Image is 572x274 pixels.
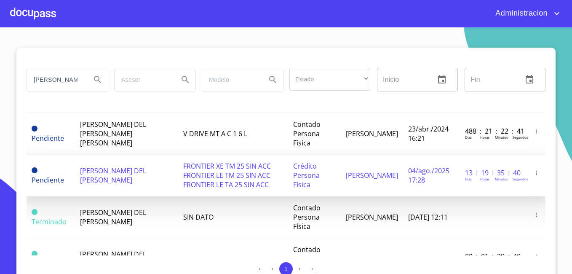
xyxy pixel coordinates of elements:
span: 1 [284,266,287,272]
span: 04/ago./2025 17:28 [408,166,449,185]
span: Contado Persona Física [293,245,321,273]
button: account of current user [489,7,562,20]
span: Administracion [489,7,552,20]
p: Dias [465,177,472,181]
span: [PERSON_NAME] [346,254,398,263]
p: Dias [465,135,472,140]
p: Segundos [513,177,528,181]
span: [PERSON_NAME] [346,129,398,138]
input: search [202,68,259,91]
input: search [27,68,84,91]
input: search [115,68,172,91]
span: Pendiente [32,175,64,185]
span: Crédito Persona Física [293,161,320,189]
div: ​ [289,68,370,91]
span: Terminado [32,217,67,226]
button: Search [263,70,283,90]
p: 488 : 21 : 22 : 41 [465,126,522,136]
span: 23/abr./2024 16:21 [408,124,449,143]
span: FRONTIER XE TM 25 SIN ACC FRONTIER LE TM 25 SIN ACC FRONTIER LE TA 25 SIN ACC [183,161,271,189]
span: [PERSON_NAME] DEL [PERSON_NAME] [80,250,146,268]
button: Search [88,70,108,90]
span: [PERSON_NAME] [346,171,398,180]
span: Pendiente [32,126,37,132]
p: Horas [480,177,489,181]
span: [PERSON_NAME] DEL [PERSON_NAME] [80,208,146,226]
span: MARCH ADVANCE TA [183,254,249,263]
p: Minutos [495,177,508,181]
p: 13 : 19 : 35 : 40 [465,168,522,177]
p: Minutos [495,135,508,140]
span: [PERSON_NAME] DEL [PERSON_NAME] [80,166,146,185]
span: [DATE] 18:17 [408,254,448,263]
button: Search [175,70,195,90]
span: Terminado [32,251,37,257]
span: Contado Persona Física [293,203,321,231]
p: 00 : 01 : 29 : 40 [465,252,522,261]
p: Segundos [513,135,528,140]
span: Pendiente [32,134,64,143]
span: [DATE] 12:11 [408,212,448,222]
span: V DRIVE MT A C 1 6 L [183,129,247,138]
span: Contado Persona Física [293,120,321,148]
span: [PERSON_NAME] [346,212,398,222]
span: Pendiente [32,167,37,173]
span: Terminado [32,209,37,215]
span: [PERSON_NAME] DEL [PERSON_NAME] [PERSON_NAME] [80,120,146,148]
span: SIN DATO [183,212,214,222]
p: Horas [480,135,489,140]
